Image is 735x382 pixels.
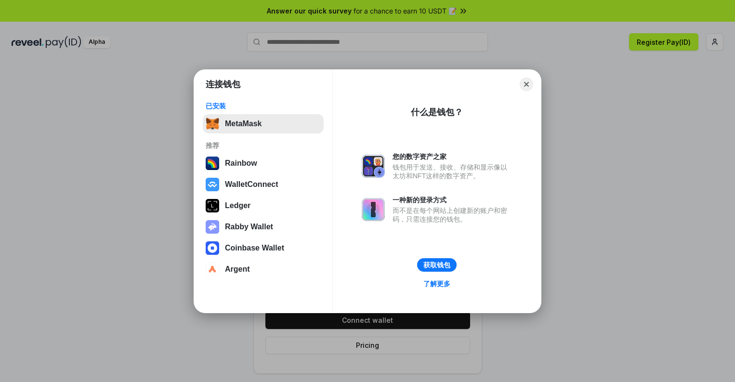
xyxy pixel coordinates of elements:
img: svg+xml,%3Csvg%20fill%3D%22none%22%20height%3D%2233%22%20viewBox%3D%220%200%2035%2033%22%20width%... [206,117,219,131]
div: MetaMask [225,119,262,128]
button: Close [520,78,533,91]
button: Argent [203,260,324,279]
button: Rainbow [203,154,324,173]
div: 一种新的登录方式 [393,196,512,204]
div: 钱包用于发送、接收、存储和显示像以太坊和NFT这样的数字资产。 [393,163,512,180]
img: svg+xml,%3Csvg%20xmlns%3D%22http%3A%2F%2Fwww.w3.org%2F2000%2Fsvg%22%20fill%3D%22none%22%20viewBox... [362,155,385,178]
div: Rabby Wallet [225,223,273,231]
h1: 连接钱包 [206,79,240,90]
div: 了解更多 [423,279,450,288]
div: 推荐 [206,141,321,150]
a: 了解更多 [418,277,456,290]
button: Ledger [203,196,324,215]
div: WalletConnect [225,180,278,189]
div: Ledger [225,201,250,210]
button: Rabby Wallet [203,217,324,237]
img: svg+xml,%3Csvg%20width%3D%2228%22%20height%3D%2228%22%20viewBox%3D%220%200%2028%2028%22%20fill%3D... [206,241,219,255]
img: svg+xml,%3Csvg%20xmlns%3D%22http%3A%2F%2Fwww.w3.org%2F2000%2Fsvg%22%20fill%3D%22none%22%20viewBox... [362,198,385,221]
div: 什么是钱包？ [411,106,463,118]
button: 获取钱包 [417,258,457,272]
button: MetaMask [203,114,324,133]
img: svg+xml,%3Csvg%20width%3D%2228%22%20height%3D%2228%22%20viewBox%3D%220%200%2028%2028%22%20fill%3D... [206,178,219,191]
div: Coinbase Wallet [225,244,284,252]
img: svg+xml,%3Csvg%20xmlns%3D%22http%3A%2F%2Fwww.w3.org%2F2000%2Fsvg%22%20fill%3D%22none%22%20viewBox... [206,220,219,234]
div: Argent [225,265,250,274]
button: Coinbase Wallet [203,238,324,258]
div: Rainbow [225,159,257,168]
div: 获取钱包 [423,261,450,269]
img: svg+xml,%3Csvg%20width%3D%22120%22%20height%3D%22120%22%20viewBox%3D%220%200%20120%20120%22%20fil... [206,157,219,170]
button: WalletConnect [203,175,324,194]
div: 而不是在每个网站上创建新的账户和密码，只需连接您的钱包。 [393,206,512,224]
img: svg+xml,%3Csvg%20xmlns%3D%22http%3A%2F%2Fwww.w3.org%2F2000%2Fsvg%22%20width%3D%2228%22%20height%3... [206,199,219,212]
div: 您的数字资产之家 [393,152,512,161]
div: 已安装 [206,102,321,110]
img: svg+xml,%3Csvg%20width%3D%2228%22%20height%3D%2228%22%20viewBox%3D%220%200%2028%2028%22%20fill%3D... [206,263,219,276]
